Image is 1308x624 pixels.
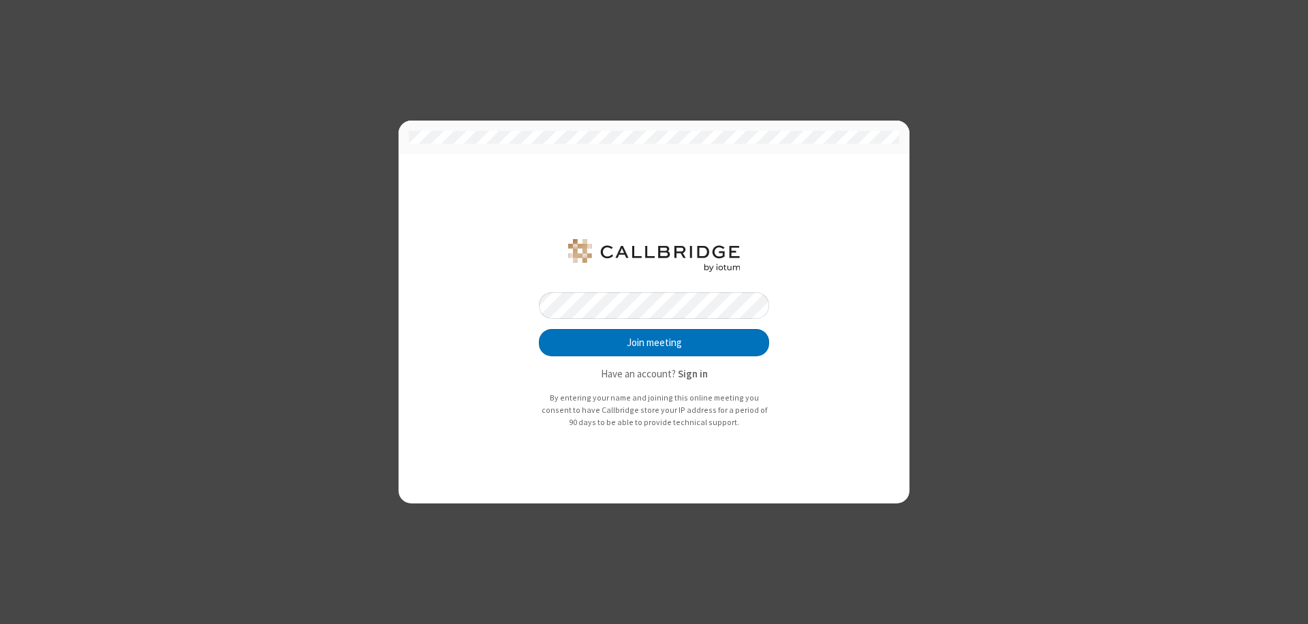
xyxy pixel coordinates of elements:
p: By entering your name and joining this online meeting you consent to have Callbridge store your I... [539,392,769,428]
p: Have an account? [539,366,769,382]
button: Join meeting [539,329,769,356]
strong: Sign in [678,367,708,380]
img: QA Selenium DO NOT DELETE OR CHANGE [565,239,743,272]
button: Sign in [678,366,708,382]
